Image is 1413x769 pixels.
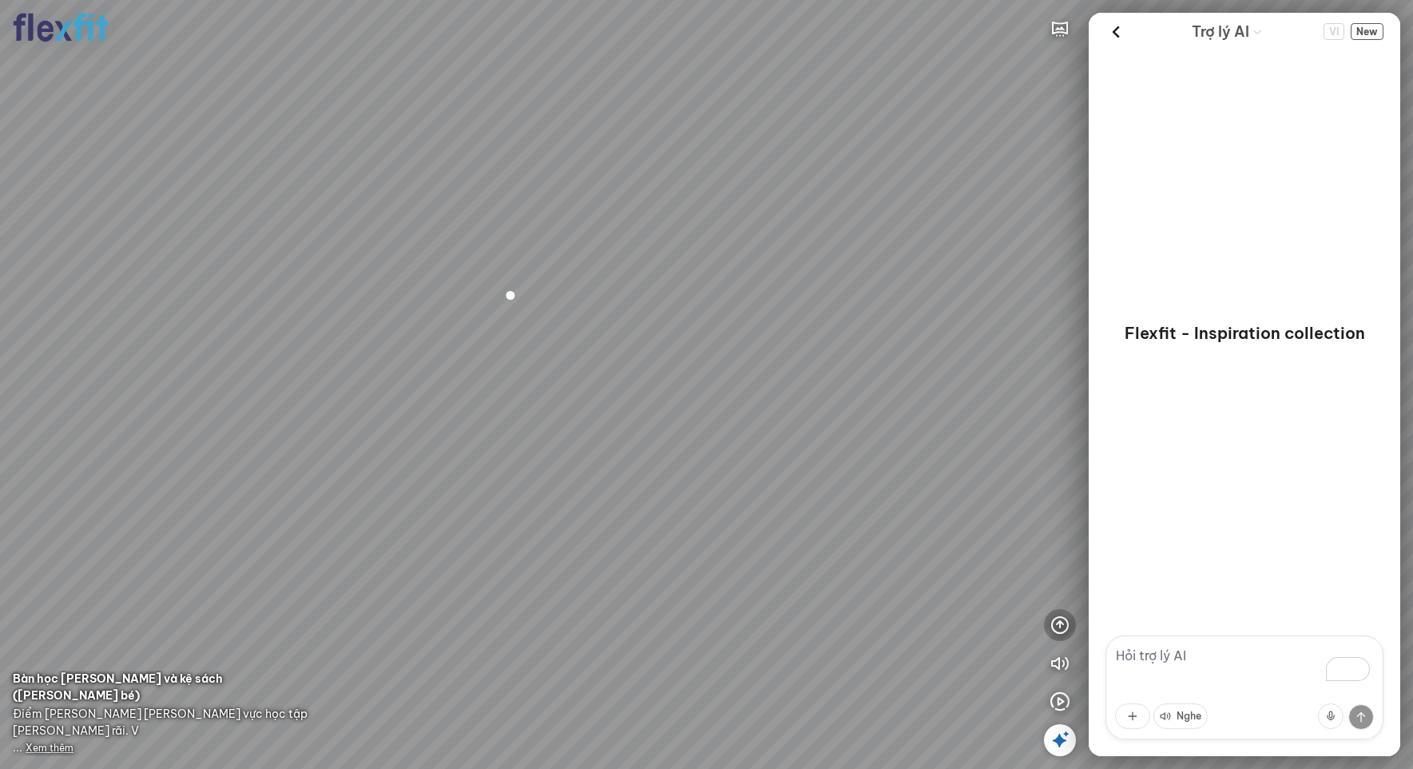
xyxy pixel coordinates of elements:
span: New [1351,23,1383,40]
button: Nghe [1153,703,1208,729]
span: VI [1324,23,1344,40]
img: logo [13,13,109,42]
button: Change language [1324,23,1344,40]
div: AI Guide options [1192,19,1262,44]
button: New Chat [1351,23,1383,40]
span: ... [13,740,73,755]
span: Trợ lý AI [1192,21,1249,43]
p: Flexfit - Inspiration collection [1125,322,1365,345]
span: Xem thêm [26,742,73,754]
textarea: To enrich screen reader interactions, please activate Accessibility in Grammarly extension settings [1105,636,1383,739]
